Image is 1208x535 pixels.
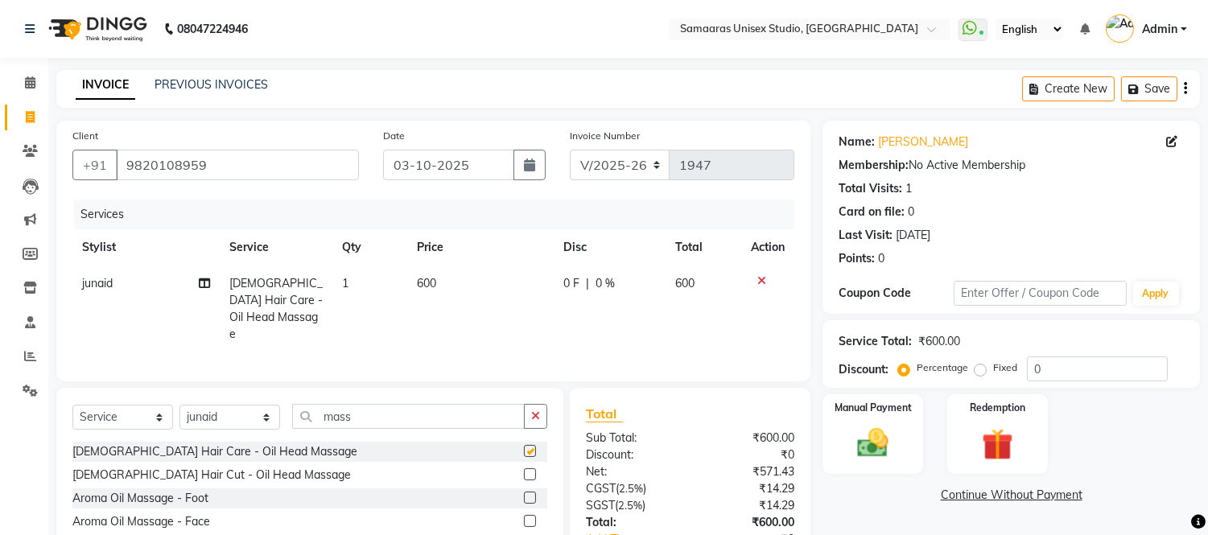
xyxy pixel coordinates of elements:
div: ₹600.00 [691,514,807,531]
span: SGST [586,498,615,512]
img: logo [41,6,151,51]
label: Fixed [993,360,1017,375]
th: Disc [554,229,666,265]
div: Discount: [839,361,888,378]
div: [DEMOGRAPHIC_DATA] Hair Care - Oil Head Massage [72,443,357,460]
div: Name: [839,134,875,150]
th: Qty [332,229,407,265]
div: No Active Membership [839,157,1184,174]
label: Invoice Number [570,129,640,143]
img: Admin [1106,14,1134,43]
button: Apply [1133,282,1179,306]
div: [DATE] [896,227,930,244]
span: 0 % [596,275,615,292]
span: 1 [342,276,348,290]
div: Aroma Oil Massage - Face [72,513,210,530]
label: Percentage [917,360,968,375]
div: Discount: [574,447,691,463]
th: Stylist [72,229,220,265]
div: Coupon Code [839,285,954,302]
button: Create New [1022,76,1115,101]
a: PREVIOUS INVOICES [155,77,268,92]
input: Search by Name/Mobile/Email/Code [116,150,359,180]
img: _cash.svg [847,425,898,461]
span: 0 F [563,275,579,292]
div: ₹600.00 [918,333,960,350]
div: 0 [878,250,884,267]
div: Net: [574,463,691,480]
div: ₹571.43 [691,463,807,480]
span: CGST [586,481,616,496]
img: _gift.svg [972,425,1023,464]
div: 1 [905,180,912,197]
input: Search or Scan [292,404,525,429]
th: Service [220,229,332,265]
th: Total [666,229,742,265]
label: Client [72,129,98,143]
th: Price [407,229,554,265]
a: INVOICE [76,71,135,100]
button: Save [1121,76,1177,101]
b: 08047224946 [177,6,248,51]
div: [DEMOGRAPHIC_DATA] Hair Cut - Oil Head Massage [72,467,351,484]
div: Card on file: [839,204,905,220]
div: ( ) [574,480,691,497]
div: Services [74,200,806,229]
a: [PERSON_NAME] [878,134,968,150]
label: Manual Payment [835,401,912,415]
div: Total: [574,514,691,531]
div: Aroma Oil Massage - Foot [72,490,208,507]
div: Total Visits: [839,180,902,197]
label: Date [383,129,405,143]
span: 2.5% [618,499,642,512]
div: ( ) [574,497,691,514]
span: junaid [82,276,113,290]
span: 600 [675,276,695,290]
th: Action [741,229,794,265]
span: | [586,275,589,292]
span: [DEMOGRAPHIC_DATA] Hair Care - Oil Head Massage [229,276,323,341]
div: Sub Total: [574,430,691,447]
div: ₹600.00 [691,430,807,447]
div: ₹14.29 [691,497,807,514]
div: ₹14.29 [691,480,807,497]
div: Points: [839,250,875,267]
div: ₹0 [691,447,807,463]
span: 2.5% [619,482,643,495]
div: Last Visit: [839,227,893,244]
input: Enter Offer / Coupon Code [954,281,1126,306]
label: Redemption [970,401,1025,415]
div: Service Total: [839,333,912,350]
span: Total [586,405,623,422]
div: Membership: [839,157,909,174]
div: 0 [908,204,914,220]
button: +91 [72,150,118,180]
span: 600 [417,276,436,290]
span: Admin [1142,21,1177,38]
a: Continue Without Payment [826,487,1197,504]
